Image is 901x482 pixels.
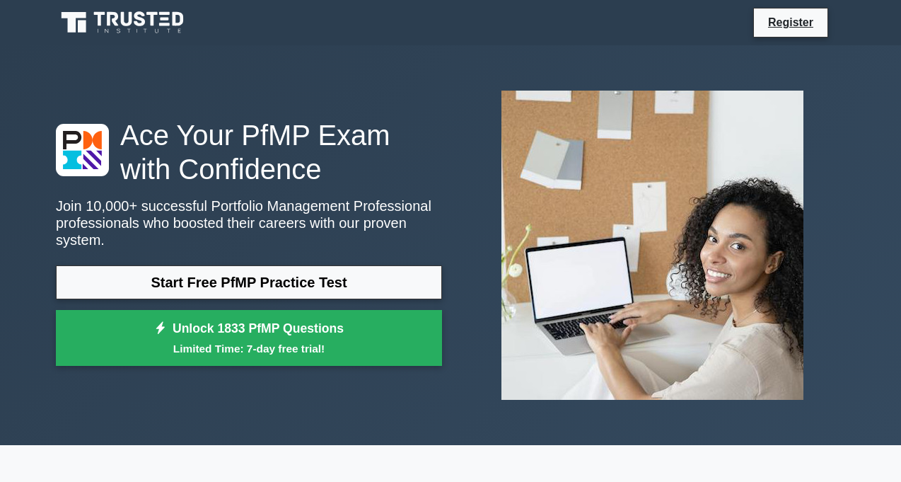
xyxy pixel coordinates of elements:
h1: Ace Your PfMP Exam with Confidence [56,118,442,186]
a: Start Free PfMP Practice Test [56,265,442,299]
p: Join 10,000+ successful Portfolio Management Professional professionals who boosted their careers... [56,197,442,248]
a: Unlock 1833 PfMP QuestionsLimited Time: 7-day free trial! [56,310,442,367]
small: Limited Time: 7-day free trial! [74,340,424,357]
a: Register [760,13,822,31]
